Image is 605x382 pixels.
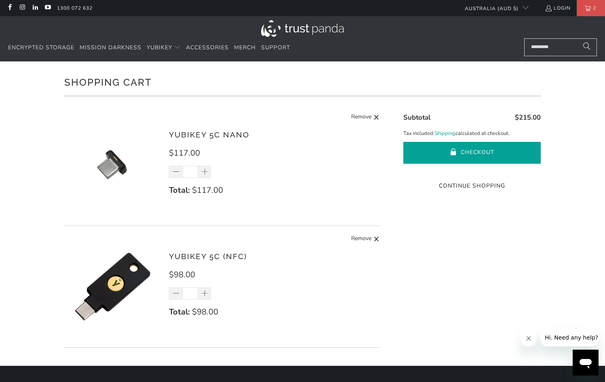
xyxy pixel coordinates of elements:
[403,142,541,164] button: Checkout
[169,185,190,196] strong: Total:
[521,330,537,346] iframe: Close message
[403,129,541,138] p: Tax included. calculated at checkout.
[64,238,161,335] img: YubiKey 5C (NFC)
[169,148,200,158] span: $117.00
[169,269,195,280] span: $98.00
[234,44,256,51] span: Merch
[351,112,379,122] a: Remove
[57,4,93,13] a: 1300 072 632
[19,5,25,11] a: Trust Panda Australia on Instagram
[169,130,249,139] a: YubiKey 5C Nano
[147,44,172,51] span: YubiKey
[192,185,223,196] span: $117.00
[80,44,141,51] span: Mission Darkness
[261,38,290,57] a: Support
[261,20,344,37] img: Trust Panda Australia
[351,234,371,244] span: Remove
[6,5,13,11] a: Trust Panda Australia on Facebook
[44,5,51,11] a: Trust Panda Australia on YouTube
[64,74,541,90] h1: Shopping Cart
[540,329,599,346] iframe: Message from company
[234,38,256,57] a: Merch
[545,4,571,13] a: Login
[261,44,290,51] span: Support
[403,182,541,190] a: Continue Shopping
[8,38,290,57] nav: Translation missing: en.navigation.header.main_nav
[80,38,141,57] a: Mission Darkness
[8,44,74,51] span: Encrypted Storage
[147,38,181,57] summary: YubiKey
[434,129,455,138] a: Shipping
[192,306,218,317] span: $98.00
[524,38,597,56] input: Search...
[573,350,599,376] iframe: Button to launch messaging window
[64,116,161,213] img: YubiKey 5C Nano
[515,113,541,122] span: $215.00
[169,306,190,317] strong: Total:
[32,5,38,11] a: Trust Panda Australia on LinkedIn
[8,38,74,57] a: Encrypted Storage
[351,234,379,244] a: Remove
[351,112,371,122] span: Remove
[186,44,229,51] span: Accessories
[169,252,247,261] a: YubiKey 5C (NFC)
[186,38,229,57] a: Accessories
[577,38,597,56] button: Search
[403,113,430,122] span: Subtotal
